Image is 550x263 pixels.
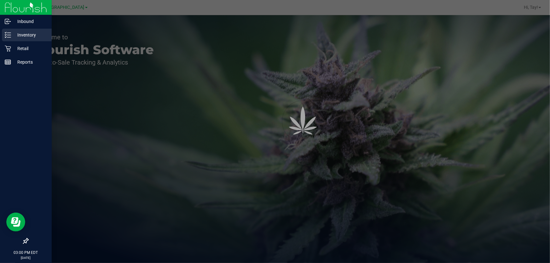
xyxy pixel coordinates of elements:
inline-svg: Retail [5,45,11,52]
p: 03:00 PM EDT [3,250,49,255]
inline-svg: Inbound [5,18,11,25]
iframe: Resource center [6,213,25,232]
p: Inventory [11,31,49,39]
inline-svg: Inventory [5,32,11,38]
p: Retail [11,45,49,52]
p: Reports [11,58,49,66]
p: Inbound [11,18,49,25]
p: [DATE] [3,255,49,260]
inline-svg: Reports [5,59,11,65]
